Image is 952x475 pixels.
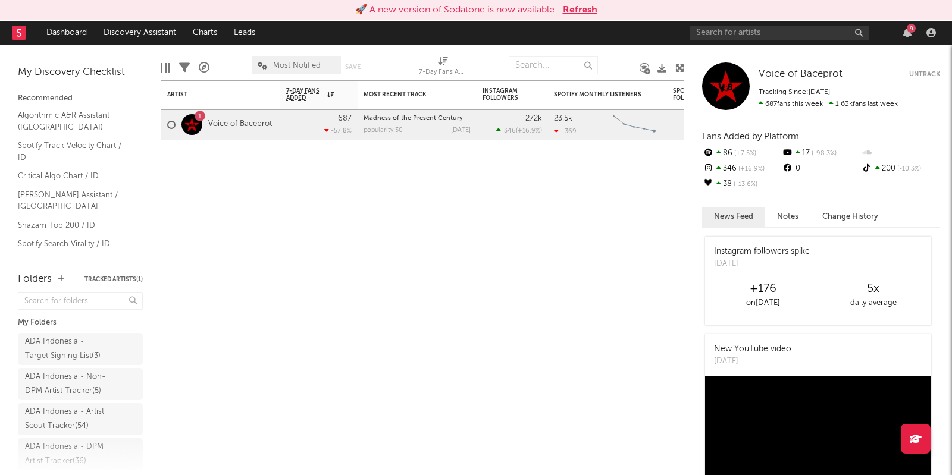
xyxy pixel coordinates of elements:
[765,207,810,227] button: Notes
[25,405,109,433] div: ADA Indonesia - Artist Scout Tracker ( 54 )
[18,292,143,310] input: Search for folders...
[518,128,540,134] span: +16.9 %
[18,65,143,80] div: My Discovery Checklist
[818,296,928,310] div: daily average
[732,181,757,188] span: -13.6 %
[208,119,272,130] a: Voice of Baceprot
[554,91,643,98] div: Spotify Monthly Listeners
[179,51,190,85] div: Filters
[509,56,598,74] input: Search...
[18,188,131,213] a: [PERSON_NAME] Assistant / [GEOGRAPHIC_DATA]
[364,91,453,98] div: Most Recent Track
[161,51,170,85] div: Edit Columns
[818,282,928,296] div: 5 x
[18,438,143,470] a: ADA Indonesia - DPM Artist Tracker(36)
[25,335,109,363] div: ADA Indonesia - Target Signing List ( 3 )
[18,368,143,400] a: ADA Indonesia - Non-DPM Artist Tracker(5)
[483,87,524,102] div: Instagram Followers
[18,403,143,435] a: ADA Indonesia - Artist Scout Tracker(54)
[690,26,869,40] input: Search for artists
[273,62,321,70] span: Most Notified
[496,127,542,134] div: ( )
[702,132,799,141] span: Fans Added by Platform
[18,316,143,330] div: My Folders
[714,258,810,270] div: [DATE]
[810,207,890,227] button: Change History
[38,21,95,45] a: Dashboard
[702,146,781,161] div: 86
[18,169,131,183] a: Critical Algo Chart / ID
[702,207,765,227] button: News Feed
[702,161,781,177] div: 346
[759,89,830,96] span: Tracking Since: [DATE]
[364,115,463,122] a: Madness of the Present Century
[708,282,818,296] div: +176
[525,115,542,122] div: 272k
[759,100,823,108] span: 687 fans this week
[732,150,756,157] span: +7.5 %
[84,276,143,282] button: Tracked Artists(1)
[702,177,781,192] div: 38
[286,87,324,102] span: 7-Day Fans Added
[781,161,860,177] div: 0
[18,109,131,133] a: Algorithmic A&R Assistant ([GEOGRAPHIC_DATA])
[184,21,226,45] a: Charts
[781,146,860,161] div: 17
[554,127,577,135] div: -369
[451,127,471,134] div: [DATE]
[759,69,843,79] span: Voice of Baceprot
[419,65,466,80] div: 7-Day Fans Added (7-Day Fans Added)
[226,21,264,45] a: Leads
[419,51,466,85] div: 7-Day Fans Added (7-Day Fans Added)
[810,150,837,157] span: -98.3 %
[861,161,940,177] div: 200
[324,127,352,134] div: -57.8 %
[607,110,661,140] svg: Chart title
[364,127,403,134] div: popularity: 30
[167,91,256,98] div: Artist
[714,343,791,356] div: New YouTube video
[364,115,471,122] div: Madness of the Present Century
[907,24,916,33] div: 9
[909,68,940,80] button: Untrack
[759,100,898,108] span: 1.63k fans last week
[18,139,131,163] a: Spotify Track Velocity Chart / ID
[355,3,557,17] div: 🚀 A new version of Sodatone is now available.
[563,3,597,17] button: Refresh
[25,370,109,398] div: ADA Indonesia - Non-DPM Artist Tracker ( 5 )
[504,128,516,134] span: 346
[895,166,921,172] span: -10.3 %
[708,296,818,310] div: on [DATE]
[345,64,361,70] button: Save
[714,246,810,258] div: Instagram followers spike
[18,92,143,106] div: Recommended
[759,68,843,80] a: Voice of Baceprot
[95,21,184,45] a: Discovery Assistant
[18,219,131,232] a: Shazam Top 200 / ID
[737,166,765,172] span: +16.9 %
[554,115,572,122] div: 23.5k
[903,28,912,37] button: 9
[18,272,52,287] div: Folders
[338,115,352,122] div: 687
[18,237,131,250] a: Spotify Search Virality / ID
[714,356,791,367] div: [DATE]
[673,87,715,102] div: Spotify Followers
[861,146,940,161] div: --
[25,440,109,468] div: ADA Indonesia - DPM Artist Tracker ( 36 )
[199,51,209,85] div: A&R Pipeline
[18,333,143,365] a: ADA Indonesia - Target Signing List(3)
